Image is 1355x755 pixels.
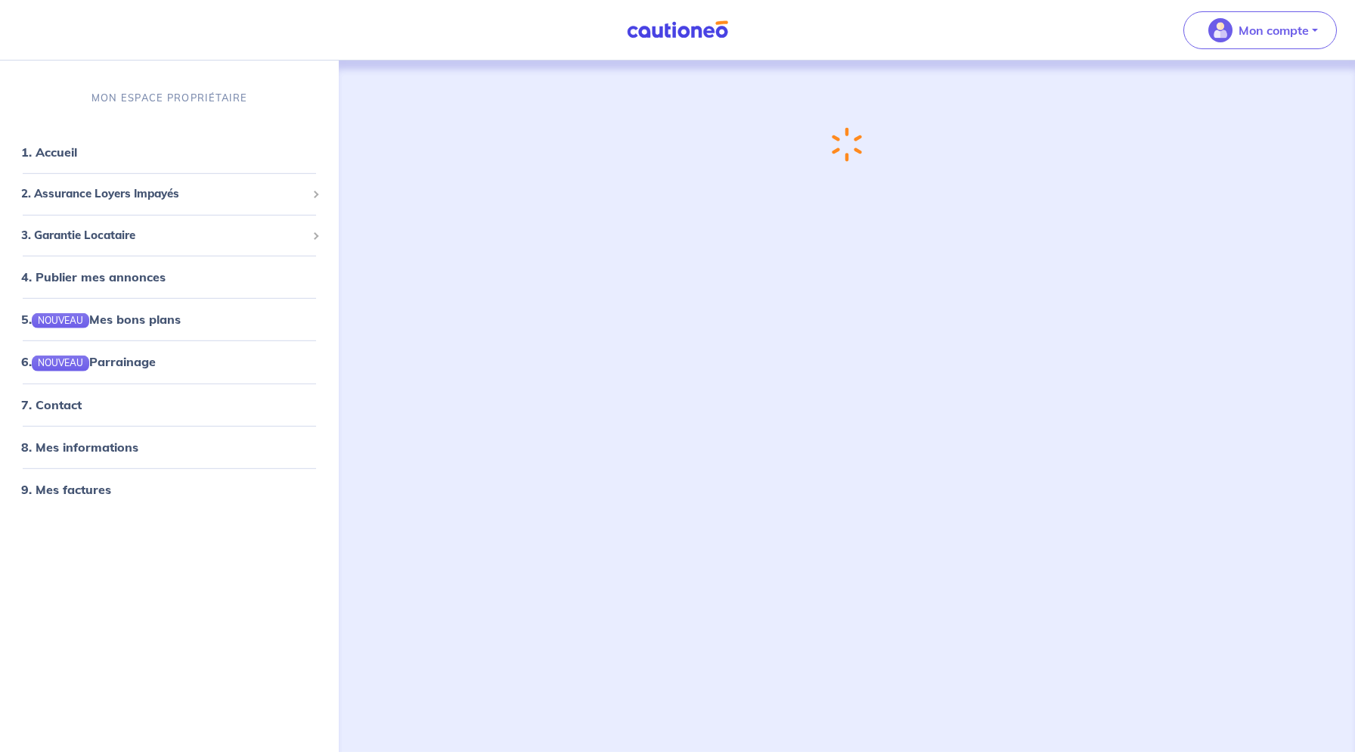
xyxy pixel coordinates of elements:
img: Cautioneo [621,20,734,39]
p: Mon compte [1239,21,1309,39]
img: loading-spinner [832,127,862,162]
a: 5.NOUVEAUMes bons plans [21,312,181,327]
div: 3. Garantie Locataire [6,221,333,250]
div: 5.NOUVEAUMes bons plans [6,304,333,334]
div: 1. Accueil [6,137,333,167]
a: 9. Mes factures [21,481,111,496]
p: MON ESPACE PROPRIÉTAIRE [91,91,247,105]
a: 8. Mes informations [21,439,138,454]
div: 7. Contact [6,389,333,419]
a: 6.NOUVEAUParrainage [21,354,156,369]
img: illu_account_valid_menu.svg [1208,18,1233,42]
span: 3. Garantie Locataire [21,227,306,244]
div: 8. Mes informations [6,431,333,461]
div: 9. Mes factures [6,474,333,504]
a: 1. Accueil [21,144,77,160]
span: 2. Assurance Loyers Impayés [21,185,306,203]
div: 4. Publier mes annonces [6,262,333,292]
div: 6.NOUVEAUParrainage [6,346,333,377]
a: 7. Contact [21,396,82,412]
button: illu_account_valid_menu.svgMon compte [1183,11,1337,49]
div: 2. Assurance Loyers Impayés [6,179,333,209]
a: 4. Publier mes annonces [21,269,166,284]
